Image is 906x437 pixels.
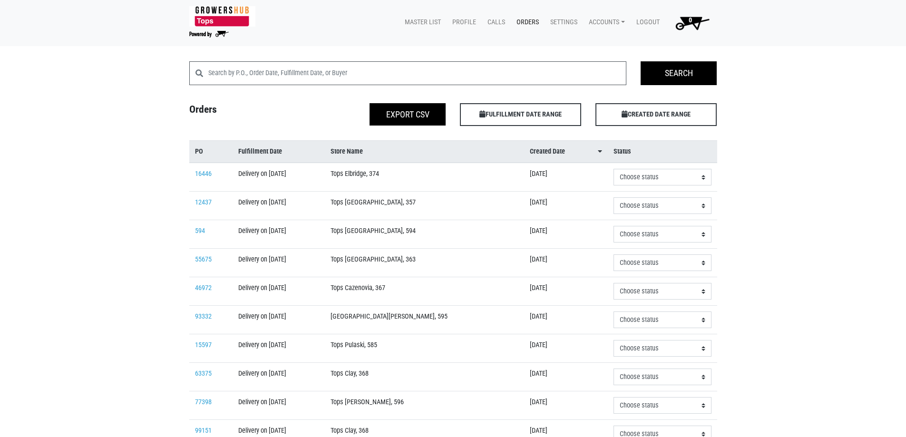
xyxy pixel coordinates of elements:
[195,198,212,206] a: 12437
[530,146,565,157] span: Created Date
[325,163,524,192] td: Tops Elbridge, 374
[189,31,229,38] img: Powered by Big Wheelbarrow
[233,306,325,334] td: Delivery on [DATE]
[581,13,629,31] a: Accounts
[325,277,524,306] td: Tops Cazenovia, 367
[445,13,480,31] a: Profile
[325,249,524,277] td: Tops [GEOGRAPHIC_DATA], 363
[663,13,717,32] a: 0
[195,427,212,435] a: 99151
[524,334,607,363] td: [DATE]
[460,103,581,126] span: FULFILLMENT DATE RANGE
[195,146,227,157] a: PO
[530,146,602,157] a: Created Date
[614,146,711,157] a: Status
[233,163,325,192] td: Delivery on [DATE]
[543,13,581,31] a: Settings
[524,163,607,192] td: [DATE]
[480,13,509,31] a: Calls
[524,363,607,391] td: [DATE]
[325,334,524,363] td: Tops Pulaski, 585
[325,306,524,334] td: [GEOGRAPHIC_DATA][PERSON_NAME], 595
[189,6,255,27] img: 279edf242af8f9d49a69d9d2afa010fb.png
[195,398,212,406] a: 77398
[524,220,607,249] td: [DATE]
[195,227,205,235] a: 594
[524,391,607,420] td: [DATE]
[195,170,212,178] a: 16446
[325,363,524,391] td: Tops Clay, 368
[689,16,692,24] span: 0
[524,249,607,277] td: [DATE]
[233,220,325,249] td: Delivery on [DATE]
[671,13,713,32] img: Cart
[195,341,212,349] a: 15597
[641,61,717,85] input: Search
[614,146,631,157] span: Status
[370,103,446,126] button: Export CSV
[325,192,524,220] td: Tops [GEOGRAPHIC_DATA], 357
[595,103,717,126] span: CREATED DATE RANGE
[509,13,543,31] a: Orders
[195,255,212,263] a: 55675
[233,277,325,306] td: Delivery on [DATE]
[524,277,607,306] td: [DATE]
[524,192,607,220] td: [DATE]
[208,61,627,85] input: Search by P.O., Order Date, Fulfillment Date, or Buyer
[397,13,445,31] a: Master List
[238,146,319,157] a: Fulfillment Date
[325,220,524,249] td: Tops [GEOGRAPHIC_DATA], 594
[233,391,325,420] td: Delivery on [DATE]
[182,103,318,122] h4: Orders
[195,146,203,157] span: PO
[195,312,212,320] a: 93332
[524,306,607,334] td: [DATE]
[195,369,212,378] a: 63375
[629,13,663,31] a: Logout
[238,146,282,157] span: Fulfillment Date
[233,249,325,277] td: Delivery on [DATE]
[331,146,363,157] span: Store Name
[331,146,518,157] a: Store Name
[325,391,524,420] td: Tops [PERSON_NAME], 596
[195,284,212,292] a: 46972
[233,334,325,363] td: Delivery on [DATE]
[233,192,325,220] td: Delivery on [DATE]
[233,363,325,391] td: Delivery on [DATE]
